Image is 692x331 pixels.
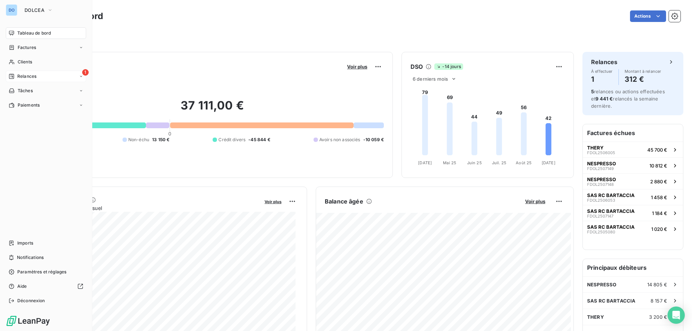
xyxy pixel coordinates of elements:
span: Factures [18,44,36,51]
span: SAS RC BARTACCIA [587,224,635,230]
h6: Factures échues [583,124,683,142]
span: 9 441 € [595,96,613,102]
span: Montant à relancer [625,69,661,73]
span: 0 [168,131,171,137]
span: 1 184 € [652,210,667,216]
span: Imports [17,240,33,246]
span: Crédit divers [218,137,245,143]
span: DOLCEA [25,7,44,13]
span: Paiements [18,102,40,108]
span: FDOL2507148 [587,182,614,187]
h6: Principaux débiteurs [583,259,683,276]
span: FDOL2506053 [587,198,615,202]
span: Tableau de bord [17,30,51,36]
button: SAS RC BARTACCIAFDOL25050801 020 € [583,221,683,237]
tspan: Mai 25 [443,160,456,165]
button: Voir plus [345,63,369,70]
tspan: [DATE] [418,160,432,165]
span: THERY [587,314,604,320]
span: 8 157 € [651,298,667,304]
span: Avoirs non associés [319,137,360,143]
span: 45 700 € [647,147,667,153]
span: Voir plus [265,199,281,204]
span: Déconnexion [17,298,45,304]
span: SAS RC BARTACCIA [587,192,635,198]
span: Notifications [17,254,44,261]
span: NESPRESSO [587,282,616,287]
img: Logo LeanPay [6,315,50,327]
div: Open Intercom Messenger [667,307,685,324]
span: Voir plus [525,198,545,204]
span: 5 [591,89,594,94]
span: 3 200 € [649,314,667,320]
h4: 312 € [625,73,661,85]
h4: 1 [591,73,613,85]
span: 1 [82,69,89,76]
button: Actions [630,10,666,22]
button: NESPRESSOFDOL250714910 812 € [583,157,683,173]
span: À effectuer [591,69,613,73]
span: NESPRESSO [587,161,616,166]
tspan: Août 25 [516,160,532,165]
tspan: Juin 25 [467,160,482,165]
span: FDOL2505080 [587,230,615,234]
span: Relances [17,73,36,80]
span: -45 844 € [248,137,270,143]
button: THERYFDOL250600545 700 € [583,142,683,157]
span: Aide [17,283,27,290]
button: Voir plus [523,198,547,205]
button: Voir plus [262,198,284,205]
span: Chiffre d'affaires mensuel [41,204,259,212]
tspan: [DATE] [542,160,555,165]
span: -10 059 € [363,137,384,143]
span: 1 020 € [651,226,667,232]
span: relances ou actions effectuées et relancés la semaine dernière. [591,89,665,109]
span: FDOL2507149 [587,166,614,171]
span: Clients [18,59,32,65]
span: 10 812 € [649,163,667,169]
h6: DSO [411,62,423,71]
span: Paramètres et réglages [17,269,66,275]
span: NESPRESSO [587,176,616,182]
span: 14 805 € [647,282,667,287]
span: -14 jours [434,63,463,70]
span: Tâches [18,88,33,94]
span: FDOL2506005 [587,151,615,155]
span: THERY [587,145,604,151]
tspan: Juil. 25 [492,160,506,165]
span: 2 880 € [650,179,667,184]
span: SAS RC BARTACCIA [587,208,635,214]
button: NESPRESSOFDOL25071482 880 € [583,173,683,189]
h6: Relances [591,58,617,66]
button: SAS RC BARTACCIAFDOL25060531 458 € [583,189,683,205]
span: 1 458 € [651,194,667,200]
h6: Balance âgée [325,197,363,206]
span: Voir plus [347,64,367,70]
span: 13 150 € [152,137,169,143]
a: Aide [6,281,86,292]
span: 6 derniers mois [413,76,448,82]
span: FDOL2507147 [587,214,613,218]
button: SAS RC BARTACCIAFDOL25071471 184 € [583,205,683,221]
div: DO [6,4,17,16]
h2: 37 111,00 € [41,98,384,120]
span: SAS RC BARTACCIA [587,298,635,304]
span: Non-échu [128,137,149,143]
